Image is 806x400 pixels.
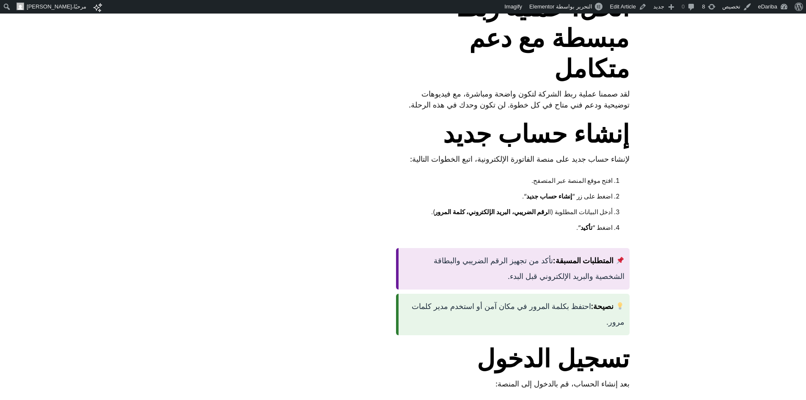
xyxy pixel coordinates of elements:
strong: رقم الضريبي، البريد الإلكتروني، كلمة المرور [435,208,547,215]
strong: نصيحة: [591,302,614,311]
li: افتح موقع المنصة عبر المتصفح. [412,173,612,189]
strong: إنشاء حساب جديد [526,193,572,200]
strong: المتطلبات المسبقة: [553,257,614,265]
li: اضغط على زر “ “. [412,189,612,204]
p: لقد صممنا عملية ربط الشركة لتكون واضحة ومباشرة، مع فيديوهات توضيحية ودعم فني متاح في كل خطوة. لن ... [396,88,629,110]
p: بعد إنشاء الحساب، قم بالدخول إلى المنصة: [396,378,629,389]
span: إنشاء حساب جديد [443,119,630,149]
div: تأكد من تجهيز الرقم الضريبي والبطاقة الشخصية والبريد الإلكتروني قبل البدء. [396,248,629,290]
span: تسجيل الدخول [477,344,629,374]
strong: تأكيد [580,224,592,231]
img: 💡 [616,302,624,310]
img: 📌 [616,257,624,265]
div: احتفظ بكلمة المرور في مكان آمن أو استخدم مدير كلمات مرور. [396,294,629,335]
li: أدخل البيانات المطلوبة (ال ). [412,204,612,220]
span: التحرير بواسطة Elementor [529,3,592,10]
p: لإنشاء حساب جديد على منصة الفاتورة الإلكترونية، اتبع الخطوات التالية: [396,154,629,165]
li: اضغط “ “. [412,220,612,236]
